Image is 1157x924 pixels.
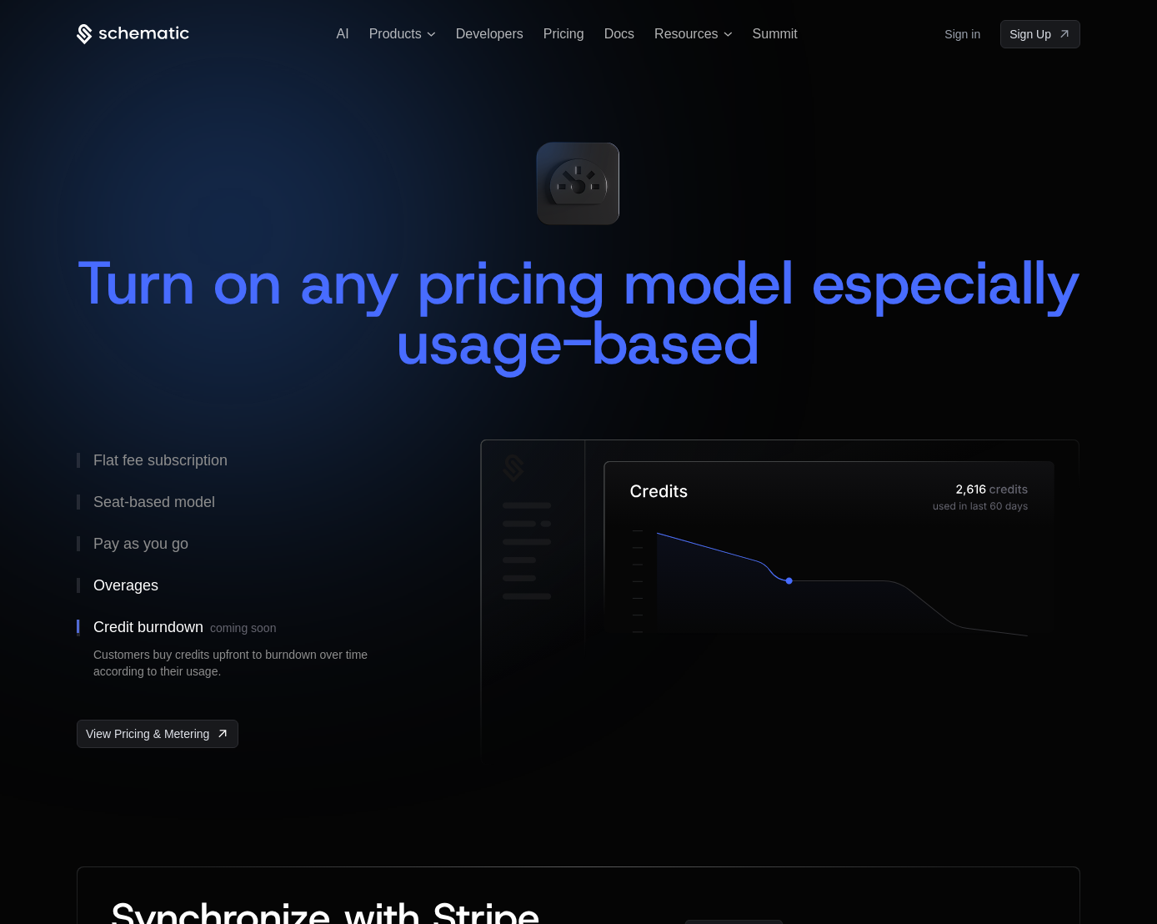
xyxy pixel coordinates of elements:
[369,27,422,42] span: Products
[77,565,427,606] button: Overages
[93,495,215,510] div: Seat-based model
[77,606,427,693] button: Credit burndowncoming soonCustomers buy credits upfront to burndown over time according to their ...
[77,481,427,523] button: Seat-based model
[654,27,718,42] span: Resources
[210,621,276,635] span: coming soon
[1009,26,1051,43] span: Sign Up
[337,27,349,41] a: AI
[753,27,798,41] a: Summit
[990,485,1028,494] g: credits
[77,523,427,565] button: Pay as you go
[77,243,1099,383] span: Turn on any pricing model especially usage-based
[1000,20,1080,48] a: [object Object]
[86,726,209,742] span: View Pricing & Metering
[543,27,584,41] a: Pricing
[604,27,634,41] a: Docs
[93,646,410,680] div: Customers buy credits upfront to burndown over time according to their usage.
[934,502,1028,512] g: used in last 60 days
[77,720,238,748] a: [object Object],[object Object]
[944,21,980,48] a: Sign in
[93,453,228,468] div: Flat fee subscription
[93,578,158,593] div: Overages
[456,27,523,41] a: Developers
[93,536,188,551] div: Pay as you go
[77,439,427,481] button: Flat fee subscription
[93,620,276,636] div: Credit burndown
